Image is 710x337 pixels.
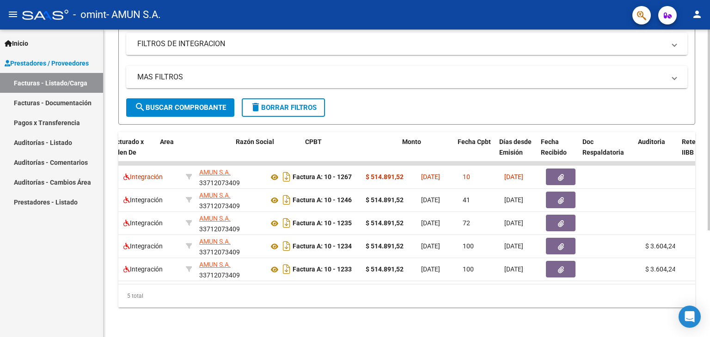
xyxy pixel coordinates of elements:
[454,132,496,173] datatable-header-cell: Fecha Cpbt
[537,132,579,173] datatable-header-cell: Fecha Recibido
[156,132,219,173] datatable-header-cell: Area
[199,238,231,245] span: AMUN S.A.
[458,138,491,145] span: Fecha Cpbt
[293,174,352,181] strong: Factura A: 10 - 1267
[398,132,454,173] datatable-header-cell: Monto
[123,219,163,227] span: Integración
[421,196,440,204] span: [DATE]
[199,236,261,256] div: 33712073409
[579,132,634,173] datatable-header-cell: Doc Respaldatoria
[366,173,404,181] strong: $ 514.891,52
[421,265,440,273] span: [DATE]
[463,173,470,181] span: 10
[504,265,523,273] span: [DATE]
[137,72,665,82] mat-panel-title: MAS FILTROS
[634,132,678,173] datatable-header-cell: Auditoria
[504,219,523,227] span: [DATE]
[281,239,293,253] i: Descargar documento
[137,39,665,49] mat-panel-title: FILTROS DE INTEGRACION
[421,242,440,250] span: [DATE]
[199,168,231,176] span: AMUN S.A.
[463,265,474,273] span: 100
[135,102,146,113] mat-icon: search
[366,196,404,204] strong: $ 514.891,52
[293,266,352,273] strong: Factura A: 10 - 1233
[281,193,293,207] i: Descargar documento
[199,215,231,222] span: AMUN S.A.
[123,196,163,204] span: Integración
[126,98,234,117] button: Buscar Comprobante
[504,196,523,204] span: [DATE]
[123,242,163,250] span: Integración
[281,169,293,184] i: Descargar documento
[366,265,404,273] strong: $ 514.891,52
[541,138,567,156] span: Fecha Recibido
[421,173,440,181] span: [DATE]
[499,138,532,156] span: Días desde Emisión
[199,213,261,233] div: 33712073409
[199,261,231,268] span: AMUN S.A.
[679,306,701,328] div: Open Intercom Messenger
[293,220,352,227] strong: Factura A: 10 - 1235
[199,192,231,199] span: AMUN S.A.
[106,5,161,25] span: - AMUN S.A.
[126,33,687,55] mat-expansion-panel-header: FILTROS DE INTEGRACION
[109,138,144,156] span: Facturado x Orden De
[5,58,89,68] span: Prestadores / Proveedores
[5,38,28,48] span: Inicio
[160,138,174,145] span: Area
[645,242,676,250] span: $ 3.604,24
[232,132,301,173] datatable-header-cell: Razón Social
[645,265,676,273] span: $ 3.604,24
[281,262,293,277] i: Descargar documento
[582,138,624,156] span: Doc Respaldatoria
[281,216,293,230] i: Descargar documento
[692,9,703,20] mat-icon: person
[366,242,404,250] strong: $ 514.891,52
[73,5,106,25] span: - omint
[463,242,474,250] span: 100
[366,219,404,227] strong: $ 514.891,52
[199,167,261,187] div: 33712073409
[123,265,163,273] span: Integración
[250,103,317,112] span: Borrar Filtros
[504,242,523,250] span: [DATE]
[7,9,18,20] mat-icon: menu
[496,132,537,173] datatable-header-cell: Días desde Emisión
[199,190,261,210] div: 33712073409
[463,219,470,227] span: 72
[135,103,226,112] span: Buscar Comprobante
[250,102,261,113] mat-icon: delete
[638,138,665,145] span: Auditoria
[463,196,470,204] span: 41
[305,138,322,145] span: CPBT
[236,138,274,145] span: Razón Social
[293,197,352,204] strong: Factura A: 10 - 1246
[199,259,261,279] div: 33712073409
[504,173,523,181] span: [DATE]
[402,138,421,145] span: Monto
[126,66,687,88] mat-expansion-panel-header: MAS FILTROS
[242,98,325,117] button: Borrar Filtros
[301,132,398,173] datatable-header-cell: CPBT
[421,219,440,227] span: [DATE]
[105,132,156,173] datatable-header-cell: Facturado x Orden De
[293,243,352,250] strong: Factura A: 10 - 1234
[118,284,695,307] div: 5 total
[123,173,163,181] span: Integración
